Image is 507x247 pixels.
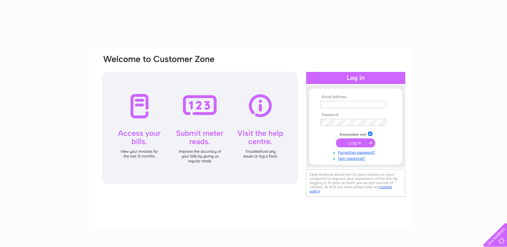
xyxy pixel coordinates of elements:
div: Clear Business would like to place cookies on your computer to improve your experience of the sit... [306,169,405,197]
th: Password: [319,113,393,117]
input: Submit [336,138,375,147]
td: Remember me? [319,131,393,137]
th: Email Address: [319,95,393,99]
a: Forgotten password? [320,149,393,155]
a: Not registered? [320,155,393,161]
a: cookies policy [310,185,392,193]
